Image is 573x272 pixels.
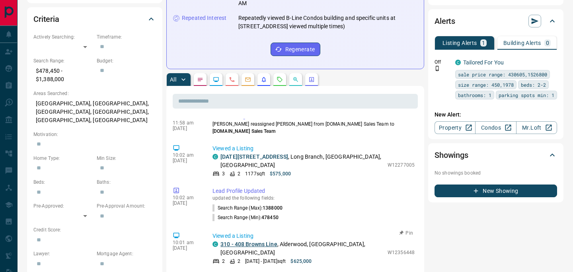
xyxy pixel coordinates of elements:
button: New Showing [435,185,557,197]
p: Viewed a Listing [212,144,415,153]
svg: Agent Actions [308,76,315,83]
p: 10:01 am [173,240,201,245]
div: condos.ca [212,154,218,159]
a: [DATE][STREET_ADDRESS] [220,153,288,160]
p: , Long Branch, [GEOGRAPHIC_DATA], [GEOGRAPHIC_DATA] [220,153,384,169]
p: Min Size: [97,155,156,162]
p: [DATE] [173,158,201,163]
svg: Listing Alerts [261,76,267,83]
p: Viewed a Listing [212,232,415,240]
p: $575,000 [270,170,291,177]
p: Search Range (Min) : [212,214,279,221]
p: Pre-Approval Amount: [97,202,156,210]
p: Credit Score: [33,226,156,233]
p: [DATE] [173,245,201,251]
p: 1177 sqft [245,170,265,177]
span: 478450 [261,215,279,220]
span: bathrooms: 1 [458,91,491,99]
span: size range: 450,1978 [458,81,514,89]
p: $625,000 [290,258,312,265]
svg: Opportunities [292,76,299,83]
p: 10:02 am [173,152,201,158]
p: W12356448 [388,249,415,256]
p: W12277005 [388,161,415,169]
p: Baths: [97,179,156,186]
p: , Alderwood, [GEOGRAPHIC_DATA], [GEOGRAPHIC_DATA] [220,240,384,257]
svg: Push Notification Only [435,66,440,71]
a: Condos [475,121,516,134]
h2: Alerts [435,15,455,27]
p: [GEOGRAPHIC_DATA], [GEOGRAPHIC_DATA], [GEOGRAPHIC_DATA], [GEOGRAPHIC_DATA], [GEOGRAPHIC_DATA], [G... [33,97,156,127]
h2: Criteria [33,13,59,25]
p: Timeframe: [97,33,156,41]
div: Showings [435,146,557,165]
p: Motivation: [33,131,156,138]
div: condos.ca [212,241,218,247]
p: Pre-Approved: [33,202,93,210]
p: [DATE] [173,126,201,131]
svg: Notes [197,76,203,83]
span: parking spots min: 1 [499,91,554,99]
p: 0 [546,40,549,46]
p: 10:02 am [173,195,201,200]
p: updated the following fields: [212,195,415,201]
p: 2 [222,258,225,265]
p: Listing Alerts [442,40,477,46]
p: Lawyer: [33,250,93,257]
p: [DATE] - [DATE] sqft [245,258,286,265]
svg: Lead Browsing Activity [213,76,219,83]
p: [PERSON_NAME] reassigned [PERSON_NAME] from [DOMAIN_NAME] Sales Team to [212,120,415,135]
svg: Calls [229,76,235,83]
p: Home Type: [33,155,93,162]
p: 11:58 am [173,120,201,126]
p: Lead Profile Updated [212,187,415,195]
p: New Alert: [435,111,557,119]
p: No showings booked [435,169,557,177]
a: Mr.Loft [516,121,557,134]
button: Regenerate [271,43,320,56]
p: Repeatedly viewed B-Line Condos building and specific units at [STREET_ADDRESS] viewed multiple t... [238,14,417,31]
p: Actively Searching: [33,33,93,41]
p: Budget: [97,57,156,64]
p: 1 [482,40,485,46]
p: [DATE] [173,200,201,206]
p: 3 [222,170,225,177]
span: [DOMAIN_NAME] Sales Team [212,128,275,134]
p: 2 [238,170,240,177]
svg: Requests [277,76,283,83]
p: $478,450 - $1,388,000 [33,64,93,86]
div: Alerts [435,12,557,31]
span: beds: 2-2 [521,81,546,89]
span: sale price range: 430605,1526800 [458,70,547,78]
a: 310 - 408 Browns Line [220,241,277,247]
h2: Showings [435,149,468,161]
div: condos.ca [455,60,461,65]
p: Search Range: [33,57,93,64]
p: 2 [238,258,240,265]
button: Pin [395,229,418,237]
a: Tailored For You [463,59,504,66]
p: Mortgage Agent: [97,250,156,257]
p: Building Alerts [503,40,541,46]
a: Property [435,121,476,134]
p: Search Range (Max) : [212,204,283,212]
p: Repeated Interest [182,14,226,22]
p: All [170,77,176,82]
svg: Emails [245,76,251,83]
p: Off [435,58,450,66]
p: Areas Searched: [33,90,156,97]
p: Beds: [33,179,93,186]
div: Criteria [33,10,156,29]
span: 1388000 [263,205,283,211]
